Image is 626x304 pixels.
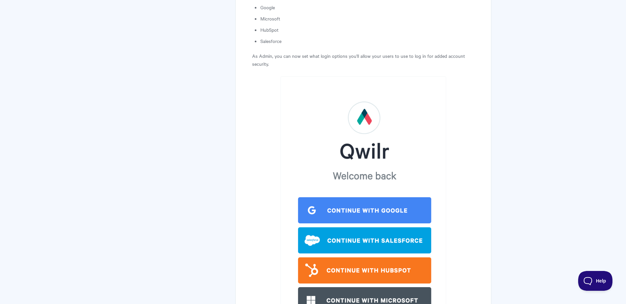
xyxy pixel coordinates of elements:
li: Salesforce [260,37,474,45]
li: Microsoft [260,15,474,22]
li: HubSpot [260,26,474,34]
p: As Admin, you can now set what login options you'll allow your users to use to log in for added a... [252,52,474,68]
iframe: Toggle Customer Support [578,271,613,291]
li: Google [260,3,474,11]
